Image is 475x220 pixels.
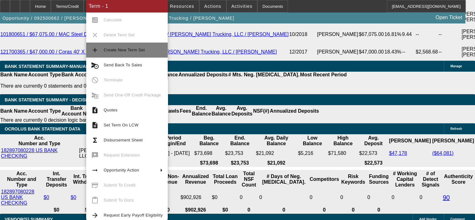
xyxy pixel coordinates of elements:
[340,207,367,213] th: 0
[340,189,367,206] td: 0
[231,105,253,117] th: Avg. Deposits
[231,4,253,9] span: Activities
[432,135,474,147] th: [PERSON_NAME]
[289,43,317,61] td: 12/2017
[44,195,49,200] a: $0
[225,160,255,166] th: $23,753
[28,72,61,78] th: Account Type
[388,135,431,147] th: [PERSON_NAME]
[359,135,388,147] th: Avg. Deposit
[0,32,289,37] a: 101800651 / $67,075.00 / MAC Steel Dump Trailer / Star Trailer Sales, Inc. / [PERSON_NAME] Trucki...
[61,72,106,78] th: Bank Account NO.
[2,16,234,21] span: Opportunity / 092500662 / [PERSON_NAME] Trucking, LLC DBA We Be Trucking / [PERSON_NAME]
[298,147,327,159] td: $5,216
[5,126,80,131] span: OCROLUS BANK STATEMENT DATA
[91,61,99,69] mat-icon: cancel_schedule_send
[432,151,454,156] a: ($64,081)
[91,166,99,174] mat-icon: arrow_right_alt
[240,171,258,188] th: Sum of the Total NSF Count and Total Overdraft Fee Count from Ocrolus
[91,46,99,54] mat-icon: add
[211,207,239,213] th: $0
[104,168,139,172] span: Opportunity Action
[194,147,224,159] td: $73,698
[194,135,224,147] th: Beg. Balance
[91,121,99,129] mat-icon: description
[255,160,297,166] th: $21,092
[240,189,258,206] td: 0
[317,43,359,61] td: [PERSON_NAME]
[43,207,70,213] th: $0
[309,189,339,206] td: 0
[443,171,474,188] th: Authenticity Score
[61,105,92,117] th: Bank Account NO.
[359,26,384,43] td: $67,075.00
[84,0,119,12] button: Application
[328,147,358,159] td: $71,580
[1,171,43,188] th: Acc. Number and Type
[180,207,211,213] th: $902,926
[70,207,105,213] th: $0
[340,171,367,188] th: Risk Keywords
[0,83,347,89] p: There are currently 0 statements and 0 details entered on this opportunity
[450,127,462,130] span: Refresh
[300,72,347,78] th: Most Recent Period
[240,207,258,213] th: 0
[181,195,211,200] div: $902,926
[225,147,255,159] td: $23,753
[194,160,224,166] th: $73,698
[211,105,231,117] th: Avg. Balance
[1,135,78,147] th: Acc. Number and Type
[71,195,76,200] a: $0
[104,108,117,112] span: Quotes
[309,207,339,213] th: 0
[253,105,270,117] th: NSF(#)
[91,136,99,144] mat-icon: functions
[28,105,61,117] th: Account Type
[402,43,415,61] td: --
[255,135,297,147] th: Avg. Daily Balance
[104,138,143,142] span: Disbursement Sheet
[367,171,391,188] th: Funding Sources
[70,171,105,188] th: Int. Transfer Withdrawals
[415,26,438,43] td: --
[204,4,221,9] span: Actions
[450,64,462,68] span: Manage
[367,207,391,213] th: 0
[104,213,163,217] span: Request Early Payoff Eligibility
[402,26,415,43] td: 9.44
[5,97,108,102] span: Bank Statement Summary - Decision Logic
[289,26,317,43] td: 10/2018
[154,147,193,159] td: [DATE] - [DATE]
[211,189,239,206] td: $0
[359,160,388,166] th: $22,573
[415,43,438,61] td: $2,568.68
[0,49,277,54] a: 121700365 / $47,000.00 / Coras 40' X 102" / Coras Welding Shop Inc / [PERSON_NAME] Trucking, LLC ...
[43,171,70,188] th: Int. Transfer Deposits
[298,135,327,147] th: Low Balance
[225,135,255,147] th: End. Balance
[79,135,153,147] th: Acc. Holder Name
[443,194,450,201] a: 90
[419,171,442,188] th: # of Detect Signals
[178,72,228,78] th: Annualized Deposits
[5,64,88,69] span: BANK STATEMENT SUMMARY-MANUAL
[384,43,402,61] td: 18.43%
[104,123,138,127] span: Set Term On LCW
[1,148,57,159] a: 182897080228 US BANK CHECKING
[259,189,309,206] td: 0
[317,26,359,43] td: [PERSON_NAME]
[104,48,145,52] span: Create New Term Set
[200,0,226,12] button: Actions
[328,135,358,147] th: High Balance
[79,147,153,159] td: [PERSON_NAME] TRUCKING LLC
[359,43,384,61] td: $47,000.00
[259,171,309,188] th: # Days of Neg. [MEDICAL_DATA].
[228,72,300,78] th: # Mts. Neg. [MEDICAL_DATA].
[270,105,319,117] th: Annualized Deposits
[1,189,34,206] a: 182897080228 US BANK CHECKING
[392,195,394,200] span: 0
[391,171,418,188] th: # Working Capital Lenders
[438,43,461,61] td: --
[419,189,442,206] td: 0
[170,4,194,9] span: Resources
